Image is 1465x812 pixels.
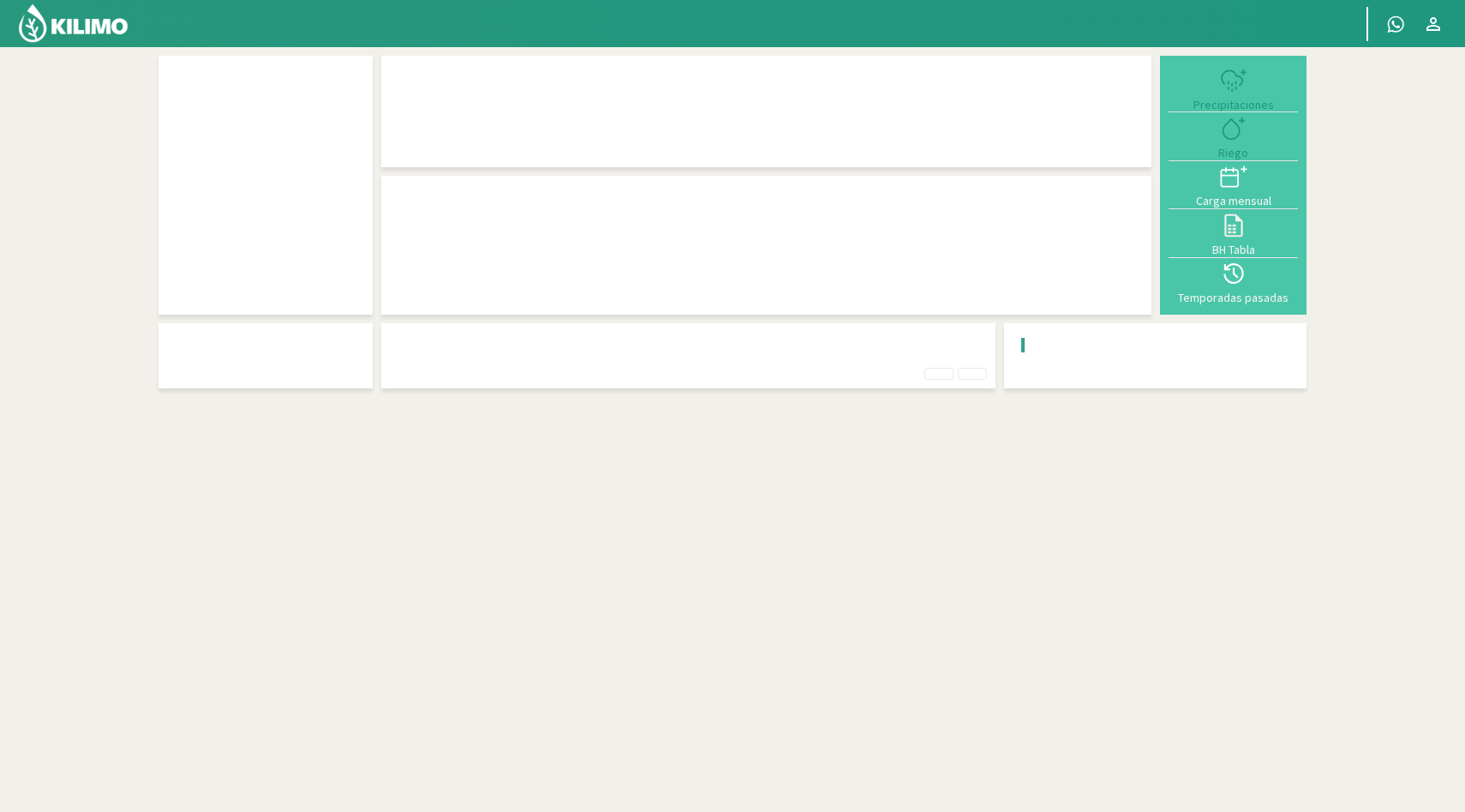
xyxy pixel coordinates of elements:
button: Carga mensual [1169,161,1298,209]
div: BH Tabla [1174,244,1293,256]
button: Temporadas pasadas [1169,258,1298,306]
button: BH Tabla [1169,209,1298,257]
img: Kilimo [17,3,129,44]
div: Riego [1174,147,1293,159]
div: Temporadas pasadas [1174,292,1293,304]
div: Carga mensual [1174,195,1293,207]
div: Precipitaciones [1174,99,1293,111]
button: Precipitaciones [1169,64,1298,112]
button: Riego [1169,112,1298,160]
